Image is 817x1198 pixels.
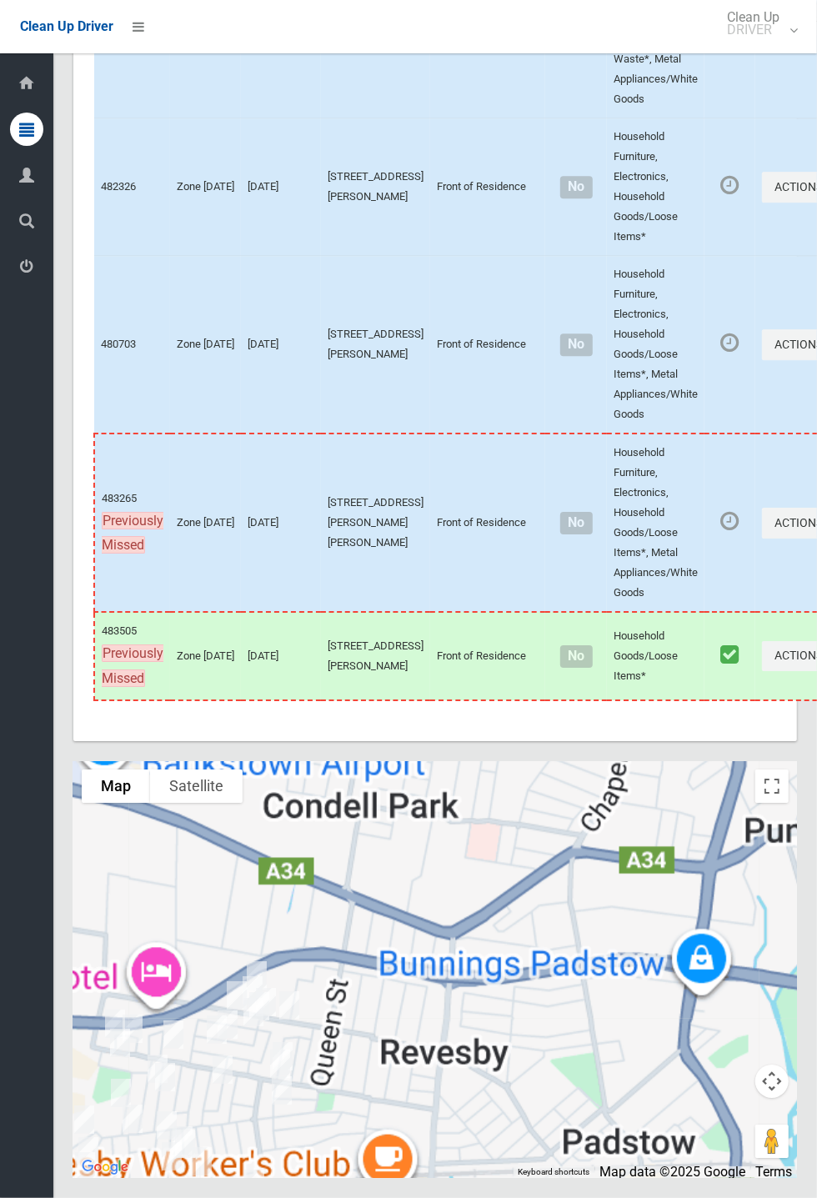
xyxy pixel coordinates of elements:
[82,769,150,803] button: Show street map
[20,18,113,34] span: Clean Up Driver
[560,512,593,534] span: No
[241,434,321,612] td: [DATE]
[599,1164,745,1180] span: Map data ©2025 Google
[430,434,545,612] td: Front of Residence
[755,1164,792,1180] a: Terms (opens in new tab)
[170,612,241,699] td: Zone [DATE]
[103,1022,137,1064] div: 22 Lawson Street, PANANIA NSW 2213<br>Status : AssignedToRoute<br><a href="/driver/booking/483368...
[116,1008,149,1050] div: 230 Bransgrove Road, PANANIA NSW 2213<br>Status : AssignedToRoute<br><a href="/driver/booking/485...
[273,985,306,1026] div: 101A Beaconsfield Street, REVESBY NSW 2212<br>Status : Collected<br><a href="/driver/booking/4859...
[200,1009,233,1050] div: 7 Ellesmere Street, PANANIA NSW 2213<br>Status : Collected<br><a href="/driver/booking/486034/com...
[94,434,170,612] td: 483265
[206,1049,239,1090] div: 9 Baldi Avenue, PANANIA NSW 2213<br>Status : AssignedToRoute<br><a href="/driver/booking/484557/c...
[321,434,430,612] td: [STREET_ADDRESS][PERSON_NAME][PERSON_NAME]
[321,256,430,434] td: [STREET_ADDRESS][PERSON_NAME]
[72,1130,105,1172] div: 240 Marco Avenue, PANANIA NSW 2213<br>Status : AssignedToRoute<br><a href="/driver/booking/486375...
[116,1098,149,1140] div: 155B Horsley Road, PANANIA NSW 2213<br>Status : AssignedToRoute<br><a href="/driver/booking/48515...
[607,118,704,256] td: Household Furniture, Electronics, Household Goods/Loose Items*
[321,612,430,699] td: [STREET_ADDRESS][PERSON_NAME]
[560,176,593,198] span: No
[560,333,593,356] span: No
[237,991,270,1033] div: 56 Wall Avenue, PANANIA NSW 2213<br>Status : Collected<br><a href="/driver/booking/486934/complet...
[560,645,593,668] span: No
[185,1140,218,1182] div: 36 Brighton Avenue, PANANIA NSW 2213<br>Status : AssignedToRoute<br><a href="/driver/booking/4824...
[104,1072,138,1114] div: 9 Bismire Street, PANANIA NSW 2213<br>Status : AssignedToRoute<br><a href="/driver/booking/487061...
[220,975,253,1016] div: 145 Beaconsfield Street, REVESBY NSW 2212<br>Status : AssignedToRoute<br><a href="/driver/booking...
[755,1125,789,1158] button: Drag Pegman onto the map to open Street View
[240,955,273,996] div: 2/56 Tracey Street, REVESBY NSW 2212<br>Status : Collected<br><a href="/driver/booking/486458/com...
[727,23,779,36] small: DRIVER
[236,970,269,1011] div: 100 Beaconsfield Street, REVESBY NSW 2212<br>Status : AssignedToRoute<br><a href="/driver/booking...
[98,1003,132,1045] div: 220A Horsley Road, PANANIA NSW 2213<br>Status : AssignedToRoute<br><a href="/driver/booking/48448...
[78,1156,133,1178] a: Click to see this area on Google Maps
[430,118,545,256] td: Front of Residence
[263,1043,297,1085] div: 35 Paten Street, REVESBY NSW 2212<br>Status : AssignedToRoute<br><a href="/driver/booking/486313/...
[249,981,283,1023] div: 55 Gowlland Parade, REVESBY NSW 2212<br>Status : Collected<br><a href="/driver/booking/485348/com...
[266,1035,299,1077] div: 128 Bransgrove Road, PANANIA NSW 2213<br>Status : AssignedToRoute<br><a href="/driver/booking/481...
[755,769,789,803] button: Toggle fullscreen view
[430,612,545,699] td: Front of Residence
[321,118,430,256] td: [STREET_ADDRESS][PERSON_NAME]
[721,174,739,196] i: Booking awaiting collection. Mark as collected or report issues to complete task.
[607,434,704,612] td: Household Furniture, Electronics, Household Goods/Loose Items*, Metal Appliances/White Goods
[94,118,170,256] td: 482326
[518,1166,589,1178] button: Keyboard shortcuts
[607,256,704,434] td: Household Furniture, Electronics, Household Goods/Loose Items*, Metal Appliances/White Goods
[20,14,113,39] a: Clean Up Driver
[552,338,600,352] h4: Normal sized
[755,1065,789,1098] button: Map camera controls
[102,644,163,687] span: Previously Missed
[265,1070,298,1111] div: 12 Paten Street, REVESBY NSW 2212<br>Status : AssignedToRoute<br><a href="/driver/booking/485477/...
[430,256,545,434] td: Front of Residence
[721,644,739,665] i: Booking marked as collected.
[94,612,170,699] td: 483505
[150,1105,183,1146] div: 5 Wilson Street, PANANIA NSW 2213<br>Status : AssignedToRoute<br><a href="/driver/booking/486752/...
[166,1120,199,1161] div: 19 Anderson Avenue, PANANIA NSW 2213<br>Status : AssignedToRoute<br><a href="/driver/booking/4860...
[102,512,163,554] span: Previously Missed
[170,434,241,612] td: Zone [DATE]
[157,1014,190,1055] div: 44 Mae Crescent, PANANIA NSW 2213<br>Status : AssignedToRoute<br><a href="/driver/booking/483367/...
[170,256,241,434] td: Zone [DATE]
[243,985,276,1027] div: 77A Wall Avenue, PANANIA NSW 2213<br>Status : Collected<br><a href="/driver/booking/485383/comple...
[241,612,321,699] td: [DATE]
[552,516,600,530] h4: Normal sized
[170,118,241,256] td: Zone [DATE]
[68,1145,102,1187] div: 22A Cammarlie Street, PANANIA NSW 2213<br>Status : AssignedToRoute<br><a href="/driver/booking/48...
[552,180,600,194] h4: Normal sized
[241,118,321,256] td: [DATE]
[78,1156,133,1178] img: Google
[141,1048,174,1090] div: 20 Dowding Street, PANANIA NSW 2213<br>Status : AssignedToRoute<br><a href="/driver/booking/48142...
[607,612,704,699] td: Household Goods/Loose Items*
[150,769,243,803] button: Show satellite imagery
[241,256,321,434] td: [DATE]
[148,1056,182,1098] div: 24A Laundess Avenue, PANANIA NSW 2213<br>Status : AssignedToRoute<br><a href="/driver/booking/484...
[721,332,739,353] i: Booking awaiting collection. Mark as collected or report issues to complete task.
[155,1135,188,1177] div: 32 Anderson Avenue, PANANIA NSW 2213<br>Status : AssignedToRoute<br><a href="/driver/booking/4855...
[211,1004,244,1045] div: 16a Gowlland Parade, PANANIA NSW 2213<br>Status : Collected<br><a href="/driver/booking/486047/co...
[721,510,739,532] i: Booking awaiting collection. Mark as collected or report issues to complete task.
[719,11,796,36] span: Clean Up
[168,1123,202,1165] div: 21 Anderson Avenue, PANANIA NSW 2213<br>Status : AssignedToRoute<br><a href="/driver/booking/4859...
[552,649,600,664] h4: Normal sized
[68,1099,101,1140] div: 12A Homelea Avenue, PANANIA NSW 2213<br>Status : AssignedToRoute<br><a href="/driver/booking/4854...
[94,256,170,434] td: 480703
